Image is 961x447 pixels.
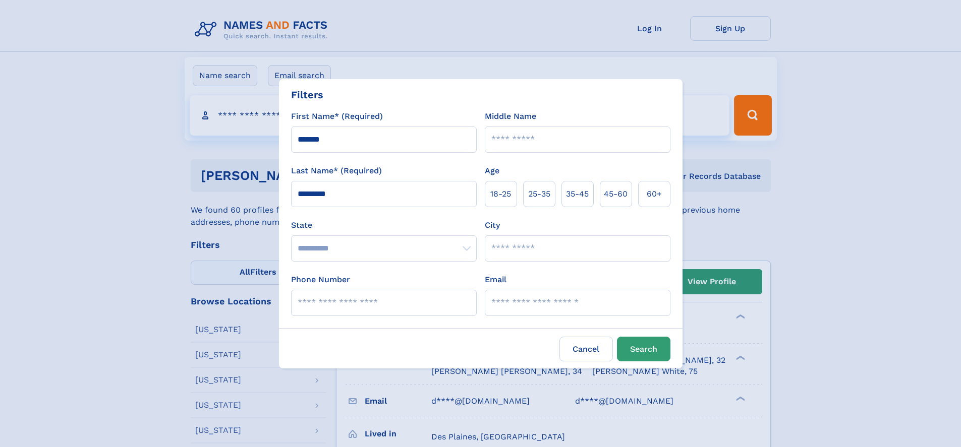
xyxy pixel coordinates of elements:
span: 25‑35 [528,188,550,200]
div: Filters [291,87,323,102]
span: 45‑60 [604,188,628,200]
span: 18‑25 [490,188,511,200]
label: Email [485,274,506,286]
label: Cancel [559,337,613,361]
span: 60+ [647,188,662,200]
label: Middle Name [485,110,536,122]
label: Phone Number [291,274,350,286]
label: City [485,219,500,231]
span: 35‑45 [566,188,589,200]
label: Age [485,165,499,177]
label: State [291,219,477,231]
label: First Name* (Required) [291,110,383,122]
label: Last Name* (Required) [291,165,382,177]
button: Search [617,337,670,361]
